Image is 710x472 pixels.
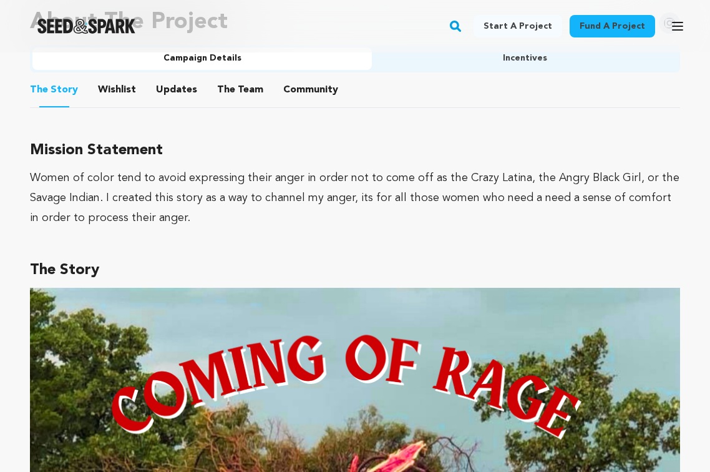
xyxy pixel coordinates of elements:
span: Team [217,82,263,97]
img: Seed&Spark Logo Dark Mode [37,19,135,34]
span: The [217,82,235,97]
span: Wishlist [98,82,136,97]
span: Community [283,82,338,97]
h3: The Story [30,258,680,283]
span: Story [30,82,78,97]
a: Start a project [474,15,562,37]
span: Updates [156,82,197,97]
div: Women of color tend to avoid expressing their anger in order not to come off as the Crazy Latina,... [30,168,680,228]
a: Fund a project [570,15,655,37]
span: The [30,82,48,97]
h3: Mission Statement [30,138,680,163]
button: Campaign Details [32,47,372,70]
a: Seed&Spark Homepage [37,19,135,34]
button: Incentives [372,47,678,70]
